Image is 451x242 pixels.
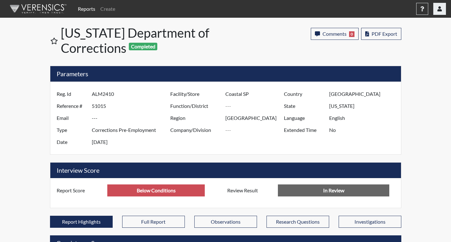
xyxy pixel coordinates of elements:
[98,3,118,15] a: Create
[52,100,92,112] label: Reference #
[329,88,399,100] input: ---
[279,100,329,112] label: State
[92,88,172,100] input: ---
[52,184,108,196] label: Report Score
[50,66,401,82] h5: Parameters
[225,112,285,124] input: ---
[194,216,257,228] button: Observations
[52,88,92,100] label: Reg. Id
[92,112,172,124] input: ---
[372,31,397,37] span: PDF Export
[225,100,285,112] input: ---
[166,112,226,124] label: Region
[166,100,226,112] label: Function/District
[349,31,354,37] span: 0
[329,112,399,124] input: ---
[323,31,347,37] span: Comments
[52,124,92,136] label: Type
[129,43,157,50] span: Completed
[329,124,399,136] input: ---
[222,184,278,196] label: Review Result
[122,216,185,228] button: Full Report
[339,216,401,228] button: Investigations
[166,124,226,136] label: Company/Division
[50,163,401,178] h5: Interview Score
[329,100,399,112] input: ---
[52,112,92,124] label: Email
[225,124,285,136] input: ---
[279,88,329,100] label: Country
[361,28,401,40] button: PDF Export
[166,88,226,100] label: Facility/Store
[107,184,205,196] input: ---
[92,136,172,148] input: ---
[266,216,329,228] button: Research Questions
[61,25,226,56] h1: [US_STATE] Department of Corrections
[75,3,98,15] a: Reports
[278,184,389,196] input: No Decision
[52,136,92,148] label: Date
[92,124,172,136] input: ---
[311,28,359,40] button: Comments0
[50,216,113,228] button: Report Highlights
[279,112,329,124] label: Language
[279,124,329,136] label: Extended Time
[92,100,172,112] input: ---
[225,88,285,100] input: ---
